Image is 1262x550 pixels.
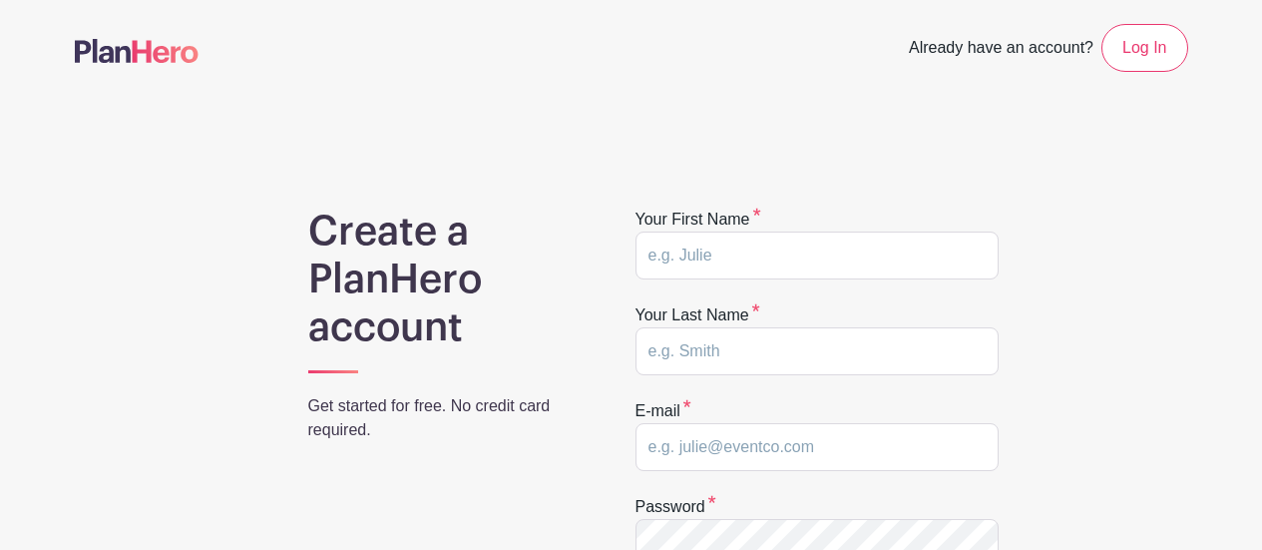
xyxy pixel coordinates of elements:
label: Your last name [635,303,760,327]
a: Log In [1101,24,1187,72]
input: e.g. Julie [635,232,999,279]
label: E-mail [635,399,691,423]
img: logo-507f7623f17ff9eddc593b1ce0a138ce2505c220e1c5a4e2b4648c50719b7d32.svg [75,39,199,63]
input: e.g. Smith [635,327,999,375]
label: Your first name [635,208,761,232]
label: Password [635,495,716,519]
span: Already have an account? [909,28,1093,72]
h1: Create a PlanHero account [308,208,584,351]
input: e.g. julie@eventco.com [635,423,999,471]
p: Get started for free. No credit card required. [308,394,584,442]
